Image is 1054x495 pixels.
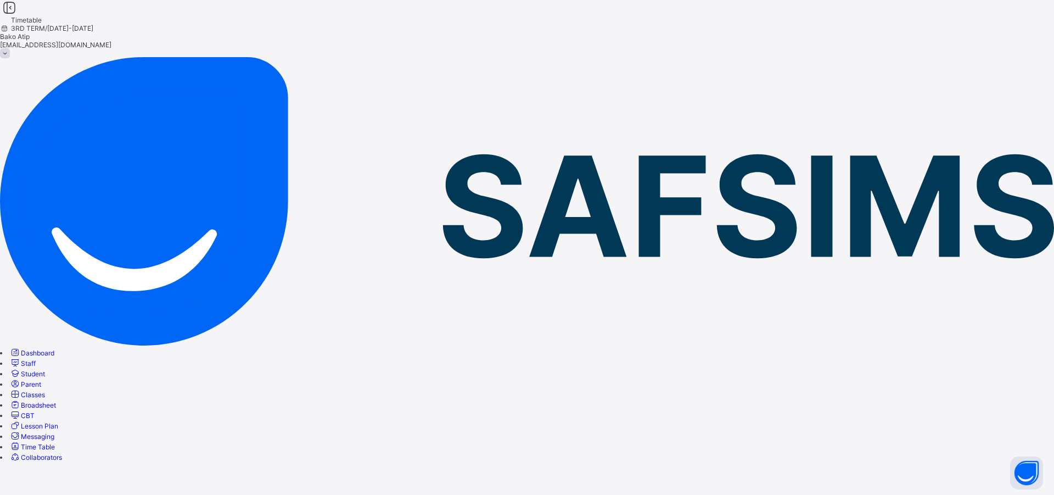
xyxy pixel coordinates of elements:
[21,391,45,399] span: Classes
[1010,457,1043,490] button: Open asap
[21,380,41,388] span: Parent
[21,432,54,441] span: Messaging
[9,422,58,430] a: Lesson Plan
[9,349,54,357] a: Dashboard
[11,16,42,24] span: Timetable
[9,453,62,461] a: Collaborators
[21,422,58,430] span: Lesson Plan
[9,370,45,378] a: Student
[21,359,36,368] span: Staff
[9,443,55,451] a: Time Table
[9,380,41,388] a: Parent
[21,401,56,409] span: Broadsheet
[9,411,35,420] a: CBT
[21,411,35,420] span: CBT
[9,359,36,368] a: Staff
[21,443,55,451] span: Time Table
[9,391,45,399] a: Classes
[21,370,45,378] span: Student
[9,432,54,441] a: Messaging
[21,349,54,357] span: Dashboard
[9,401,56,409] a: Broadsheet
[21,453,62,461] span: Collaborators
